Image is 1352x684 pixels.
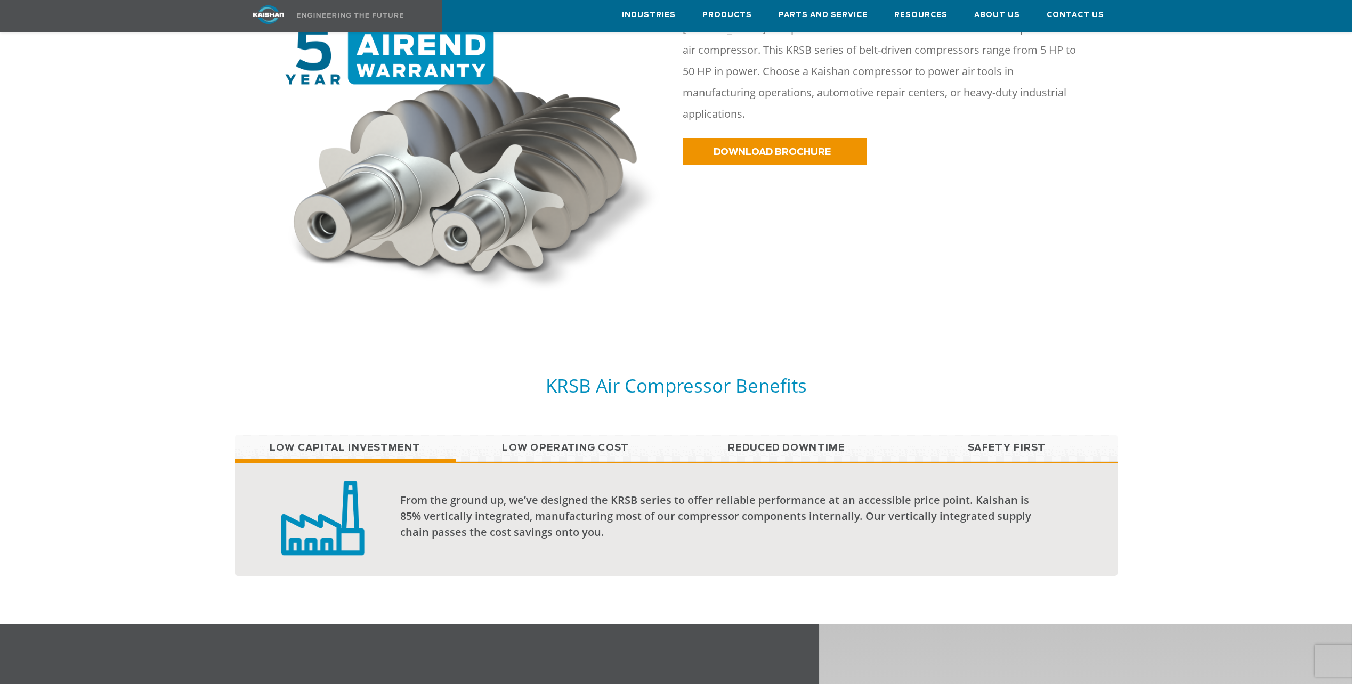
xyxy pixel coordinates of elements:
[894,9,948,21] span: Resources
[779,9,868,21] span: Parts and Service
[622,9,676,21] span: Industries
[1047,9,1104,21] span: Contact Us
[622,1,676,29] a: Industries
[229,5,309,24] img: kaishan logo
[894,1,948,29] a: Resources
[278,26,670,299] img: warranty
[702,1,752,29] a: Products
[297,13,403,18] img: Engineering the future
[779,1,868,29] a: Parts and Service
[897,435,1118,461] a: Safety First
[702,9,752,21] span: Products
[235,462,1118,576] div: Low Capital Investment
[683,18,1081,125] p: [PERSON_NAME] compressors utilize a belt connected to a motor to power the air compressor. This K...
[456,435,676,461] a: Low Operating Cost
[281,479,365,556] img: low capital investment badge
[676,435,897,461] a: Reduced Downtime
[235,435,456,461] a: Low Capital Investment
[400,492,1046,540] div: From the ground up, we’ve designed the KRSB series to offer reliable performance at an accessible...
[235,373,1118,397] h5: KRSB Air Compressor Benefits
[974,1,1020,29] a: About Us
[683,138,867,165] a: DOWNLOAD BROCHURE
[1047,1,1104,29] a: Contact Us
[974,9,1020,21] span: About Us
[714,148,831,157] span: DOWNLOAD BROCHURE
